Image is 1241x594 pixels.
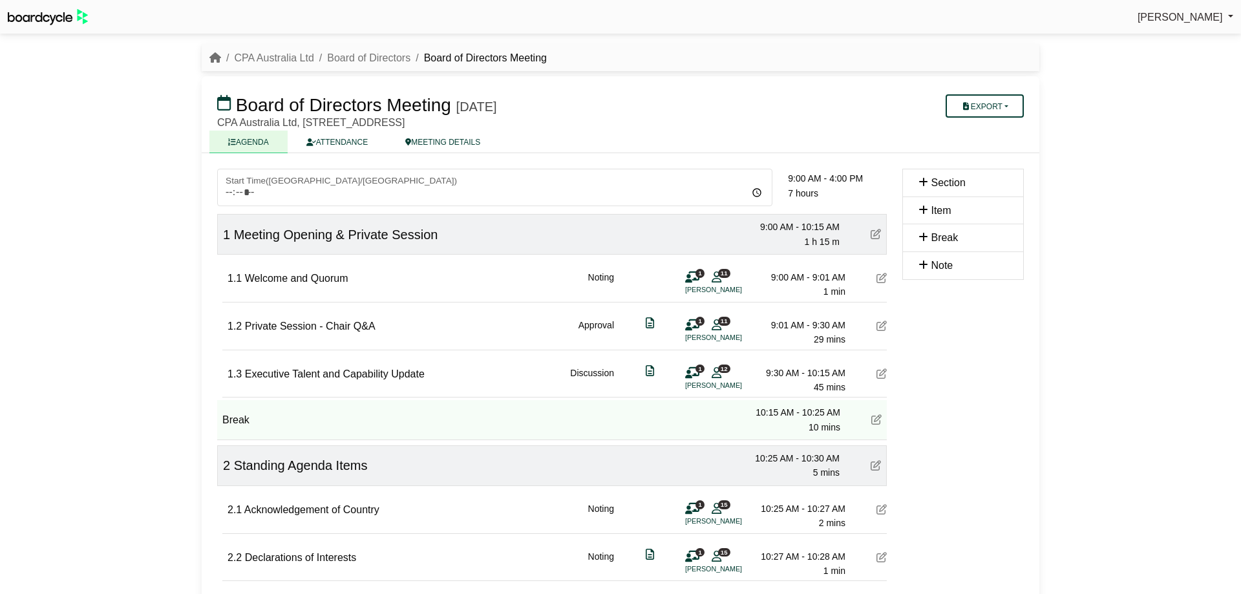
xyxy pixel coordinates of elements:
span: 1 min [823,566,845,576]
div: Approval [578,318,614,347]
span: 1 [223,228,230,242]
span: Welcome and Quorum [245,273,348,284]
div: Noting [588,270,614,299]
span: Break [931,232,958,243]
li: Board of Directors Meeting [410,50,547,67]
span: Private Session - Chair Q&A [245,321,376,332]
span: 12 [718,365,730,373]
span: 1 h 15 m [805,237,840,247]
span: 15 [718,500,730,509]
li: [PERSON_NAME] [685,564,782,575]
span: 7 hours [788,188,818,198]
a: Board of Directors [327,52,410,63]
span: Declarations of Interests [245,552,357,563]
span: Break [222,414,249,425]
a: MEETING DETAILS [387,131,499,153]
span: Meeting Opening & Private Session [234,228,438,242]
img: BoardcycleBlackGreen-aaafeed430059cb809a45853b8cf6d952af9d84e6e89e1f1685b34bfd5cb7d64.svg [8,9,88,25]
span: CPA Australia Ltd, [STREET_ADDRESS] [217,117,405,128]
div: 10:25 AM - 10:30 AM [749,451,840,465]
div: Noting [588,502,614,531]
span: 29 mins [814,334,845,345]
span: 15 [718,548,730,557]
span: Note [931,260,953,271]
span: 1.1 [228,273,242,284]
span: 10 mins [809,422,840,432]
div: 9:01 AM - 9:30 AM [755,318,845,332]
span: 1 min [823,286,845,297]
span: Section [931,177,965,188]
span: Item [931,205,951,216]
span: Board of Directors Meeting [236,95,451,115]
span: Standing Agenda Items [234,458,368,472]
div: 10:27 AM - 10:28 AM [755,549,845,564]
li: [PERSON_NAME] [685,284,782,295]
span: 2 mins [819,518,845,528]
span: 1.3 [228,368,242,379]
span: 1 [695,317,705,325]
span: 1 [695,269,705,277]
span: 1.2 [228,321,242,332]
li: [PERSON_NAME] [685,380,782,391]
nav: breadcrumb [209,50,547,67]
div: 10:25 AM - 10:27 AM [755,502,845,516]
span: Acknowledgement of Country [244,504,379,515]
li: [PERSON_NAME] [685,516,782,527]
span: 11 [718,317,730,325]
div: [DATE] [456,99,497,114]
div: 10:15 AM - 10:25 AM [750,405,840,419]
span: 2 [223,458,230,472]
div: Discussion [570,366,614,395]
a: [PERSON_NAME] [1138,9,1233,26]
div: 9:00 AM - 10:15 AM [749,220,840,234]
span: 11 [718,269,730,277]
span: 2.1 [228,504,242,515]
span: Executive Talent and Capability Update [245,368,425,379]
span: [PERSON_NAME] [1138,12,1223,23]
div: 9:00 AM - 9:01 AM [755,270,845,284]
div: 9:00 AM - 4:00 PM [788,171,887,186]
a: AGENDA [209,131,288,153]
div: Noting [588,549,614,578]
a: ATTENDANCE [288,131,387,153]
span: 5 mins [813,467,840,478]
li: [PERSON_NAME] [685,332,782,343]
span: 45 mins [814,382,845,392]
span: 1 [695,548,705,557]
span: 1 [695,365,705,373]
span: 1 [695,500,705,509]
div: 9:30 AM - 10:15 AM [755,366,845,380]
a: CPA Australia Ltd [234,52,313,63]
button: Export [946,94,1024,118]
span: 2.2 [228,552,242,563]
